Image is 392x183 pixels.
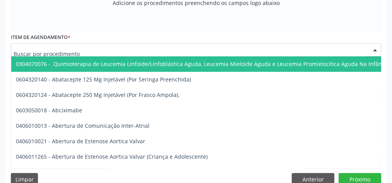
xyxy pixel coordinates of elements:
label: Item de agendamento [11,32,70,44]
span: 0406010030 - Abertura de Estenose Pulmonar Valvar [16,168,152,176]
span: 0406011265 - Abertura de Estenose Aortica Valvar (Criança e Adolescente) [16,153,208,160]
span: 0406010013 - Abertura de Comunicação Inter-Atrial [16,122,150,129]
input: Buscar por procedimento [14,46,365,61]
span: 0406010021 - Abertura de Estenose Aortica Valvar [16,137,145,145]
span: 0604320140 - Abatacepte 125 Mg Injetável (Por Seringa Preenchida) [16,76,191,83]
span: 0603050018 - Abciximabe [16,107,82,114]
span: 0604320124 - Abatacepte 250 Mg Injetável (Por Frasco Ampola). [16,91,180,98]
